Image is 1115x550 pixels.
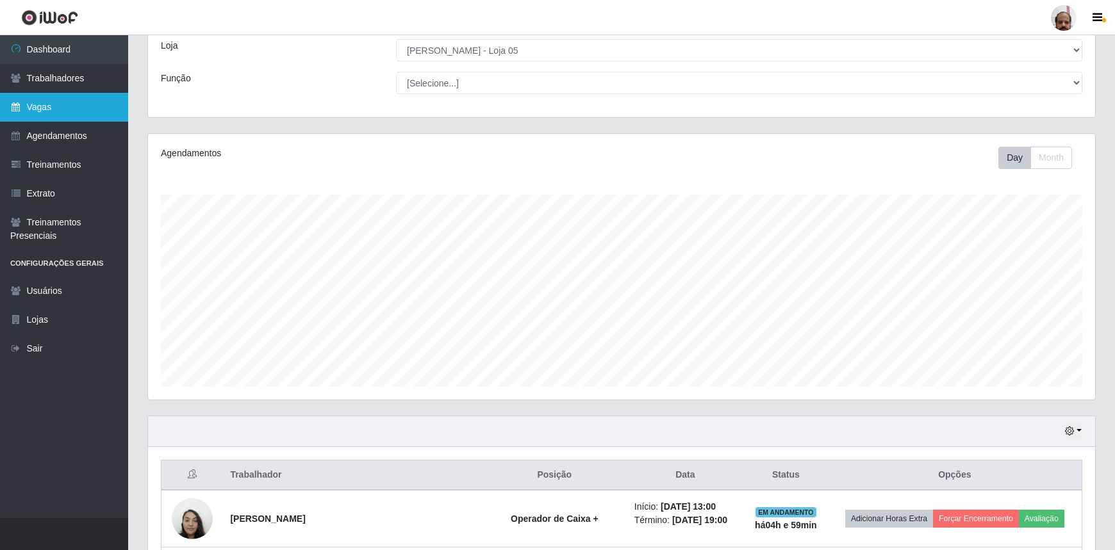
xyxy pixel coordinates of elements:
div: Toolbar with button groups [998,147,1082,169]
button: Month [1030,147,1072,169]
button: Forçar Encerramento [933,510,1019,528]
button: Day [998,147,1031,169]
strong: [PERSON_NAME] [230,514,305,524]
th: Trabalhador [222,460,482,490]
li: Início: [634,500,736,514]
strong: Operador de Caixa + [511,514,599,524]
button: Avaliação [1019,510,1064,528]
strong: há 04 h e 59 min [755,520,817,530]
label: Função [161,72,191,85]
th: Posição [483,460,627,490]
time: [DATE] 19:00 [672,515,727,525]
th: Status [744,460,828,490]
th: Data [627,460,744,490]
time: [DATE] 13:00 [661,501,716,512]
div: First group [998,147,1072,169]
span: EM ANDAMENTO [756,507,816,517]
th: Opções [828,460,1082,490]
div: Agendamentos [161,147,534,160]
label: Loja [161,39,178,53]
img: 1696952889057.jpeg [172,491,213,546]
img: CoreUI Logo [21,10,78,26]
button: Adicionar Horas Extra [845,510,933,528]
li: Término: [634,514,736,527]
